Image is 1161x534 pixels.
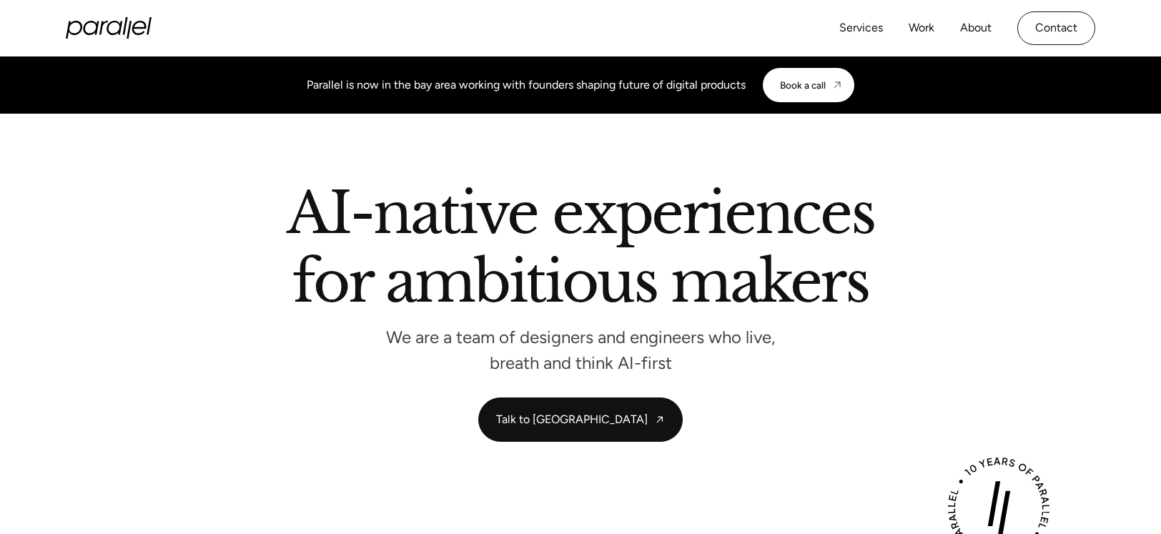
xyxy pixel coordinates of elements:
p: We are a team of designers and engineers who live, breath and think AI-first [366,331,795,369]
a: Contact [1017,11,1095,45]
a: About [960,18,992,39]
a: Work [909,18,934,39]
a: Services [839,18,883,39]
h2: AI-native experiences for ambitious makers [173,185,988,316]
div: Book a call [780,79,826,91]
img: CTA arrow image [831,79,843,91]
div: Parallel is now in the bay area working with founders shaping future of digital products [307,76,746,94]
a: Book a call [763,68,854,102]
a: home [66,17,152,39]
